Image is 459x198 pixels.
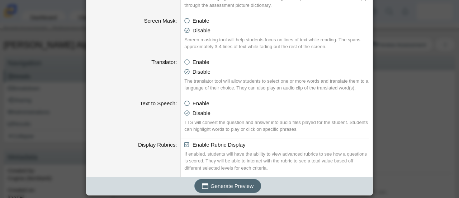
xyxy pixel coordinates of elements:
span: Enable [193,59,209,65]
div: Screen masking tool will help students focus on lines of text while reading. The spans approximat... [184,36,369,50]
label: Translator [151,59,177,65]
label: Screen Mask [144,18,177,24]
span: Enable [193,18,209,24]
div: TTS will convert the question and answer into audio files played for the student. Students can hi... [184,119,369,133]
button: Generate Preview [194,179,261,193]
span: Disable [193,69,210,75]
div: The translator tool will allow students to select one or more words and translate them to a langu... [184,78,369,92]
span: Disable [193,110,210,116]
div: If enabled, students will have the ability to view advanced rubrics to see how a questions is sco... [184,151,369,172]
span: Generate Preview [210,183,254,189]
span: Disable [193,27,210,33]
span: Enable [193,100,209,106]
span: Enable Rubric Display [193,142,246,148]
label: Display Rubrics [138,142,177,148]
label: Text to Speech [140,100,177,106]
